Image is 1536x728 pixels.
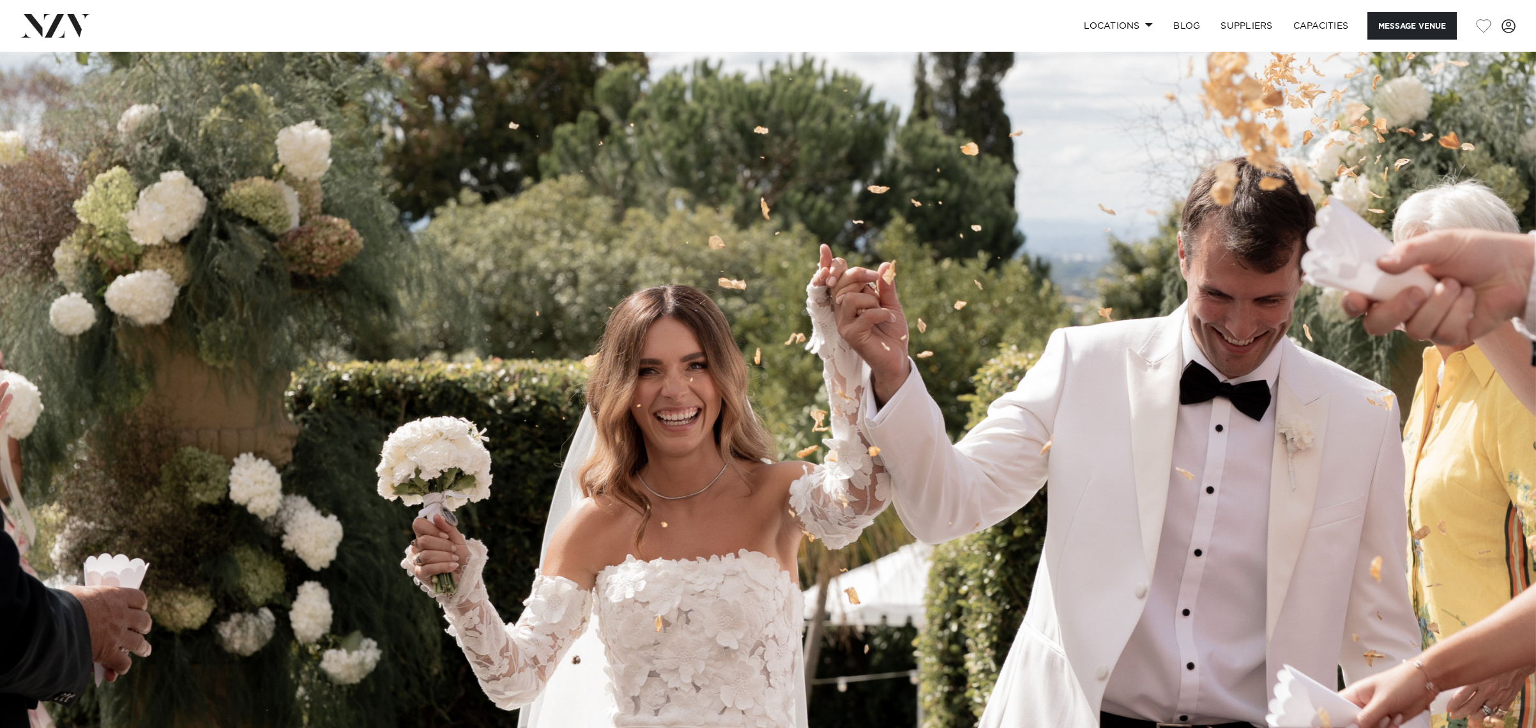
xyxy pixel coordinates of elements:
[20,14,90,37] img: nzv-logo.png
[1163,12,1210,40] a: BLOG
[1210,12,1282,40] a: SUPPLIERS
[1367,12,1457,40] button: Message Venue
[1283,12,1359,40] a: Capacities
[1074,12,1163,40] a: Locations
